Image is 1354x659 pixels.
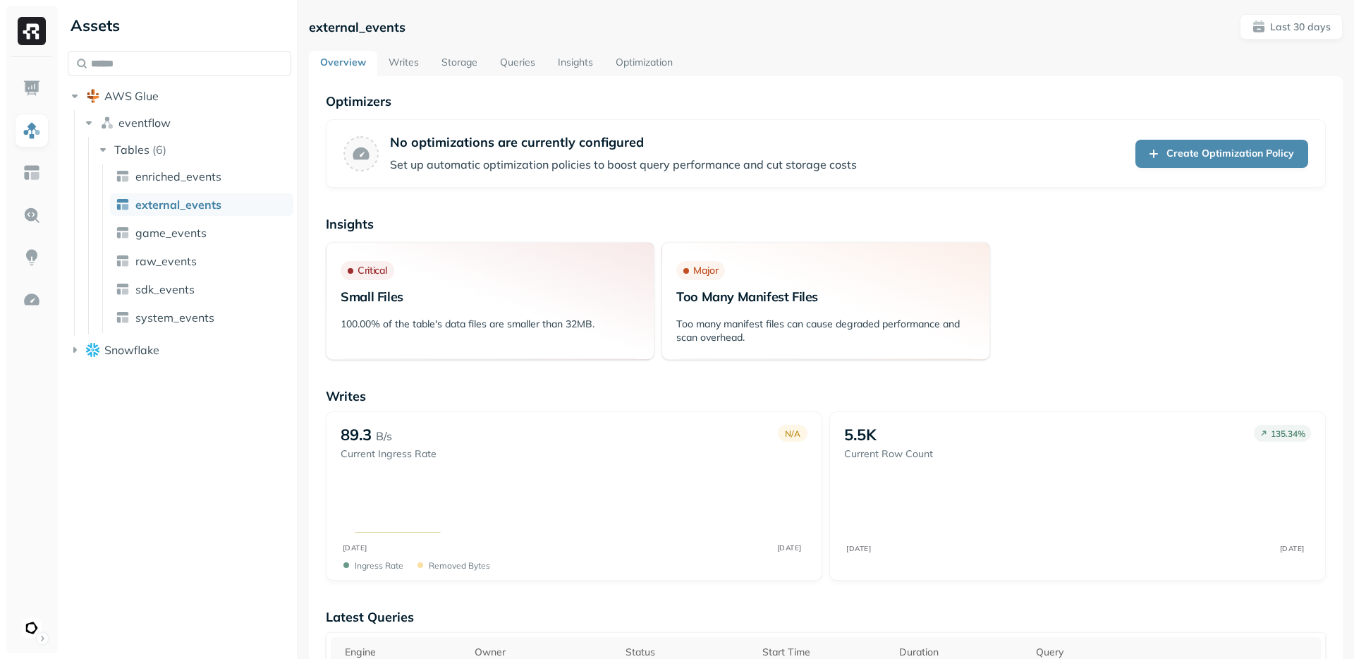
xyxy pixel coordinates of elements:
[429,560,490,571] p: Removed bytes
[1280,544,1305,552] tspan: [DATE]
[326,93,1326,109] p: Optimizers
[104,89,159,103] span: AWS Glue
[68,85,291,107] button: AWS Glue
[114,143,150,157] span: Tables
[110,165,293,188] a: enriched_events
[604,51,684,76] a: Optimization
[390,156,857,173] p: Set up automatic optimization policies to boost query performance and cut storage costs
[82,111,292,134] button: eventflow
[100,116,114,130] img: namespace
[135,169,221,183] span: enriched_events
[762,646,885,659] div: Start Time
[116,198,130,212] img: table
[846,544,871,552] tspan: [DATE]
[135,282,195,296] span: sdk_events
[116,254,130,268] img: table
[135,198,221,212] span: external_events
[135,226,207,240] span: game_events
[110,193,293,216] a: external_events
[390,134,857,150] p: No optimizations are currently configured
[547,51,604,76] a: Insights
[777,543,802,552] tspan: [DATE]
[489,51,547,76] a: Queries
[135,254,197,268] span: raw_events
[96,138,293,161] button: Tables(6)
[116,310,130,325] img: table
[309,19,405,35] p: external_events
[110,306,293,329] a: system_events
[86,89,100,103] img: root
[626,646,748,659] div: Status
[23,248,41,267] img: Insights
[68,14,291,37] div: Assets
[430,51,489,76] a: Storage
[358,264,387,277] p: Critical
[1036,646,1314,659] div: Query
[326,388,1326,404] p: Writes
[785,428,800,439] p: N/A
[355,560,403,571] p: Ingress Rate
[345,646,461,659] div: Engine
[116,226,130,240] img: table
[110,250,293,272] a: raw_events
[110,278,293,301] a: sdk_events
[22,618,42,638] img: Ludeo
[326,216,1326,232] p: Insights
[135,310,214,325] span: system_events
[118,116,171,130] span: eventflow
[23,164,41,182] img: Asset Explorer
[844,447,933,461] p: Current Row Count
[23,121,41,140] img: Assets
[116,282,130,296] img: table
[18,17,46,45] img: Ryft
[341,425,372,445] p: 89.3
[116,169,130,183] img: table
[899,646,1022,659] div: Duration
[475,646,611,659] div: Owner
[86,343,100,356] img: root
[377,51,430,76] a: Writes
[343,543,367,552] tspan: [DATE]
[1135,140,1308,168] a: Create Optimization Policy
[341,318,640,331] p: 100.00% of the table's data files are smaller than 32MB.
[676,318,975,344] p: Too many manifest files can cause degraded performance and scan overhead.
[309,51,377,76] a: Overview
[676,289,975,305] p: Too Many Manifest Files
[23,206,41,224] img: Query Explorer
[693,264,718,277] p: Major
[23,79,41,97] img: Dashboard
[104,343,159,357] span: Snowflake
[23,291,41,309] img: Optimization
[110,222,293,244] a: game_events
[1270,20,1331,34] p: Last 30 days
[152,143,166,157] p: ( 6 )
[326,609,1326,625] p: Latest Queries
[1271,428,1305,439] p: 135.34 %
[1240,14,1343,40] button: Last 30 days
[341,447,437,461] p: Current Ingress Rate
[341,289,640,305] p: Small Files
[844,425,877,445] p: 5.5K
[68,339,291,361] button: Snowflake
[376,428,392,445] p: B/s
